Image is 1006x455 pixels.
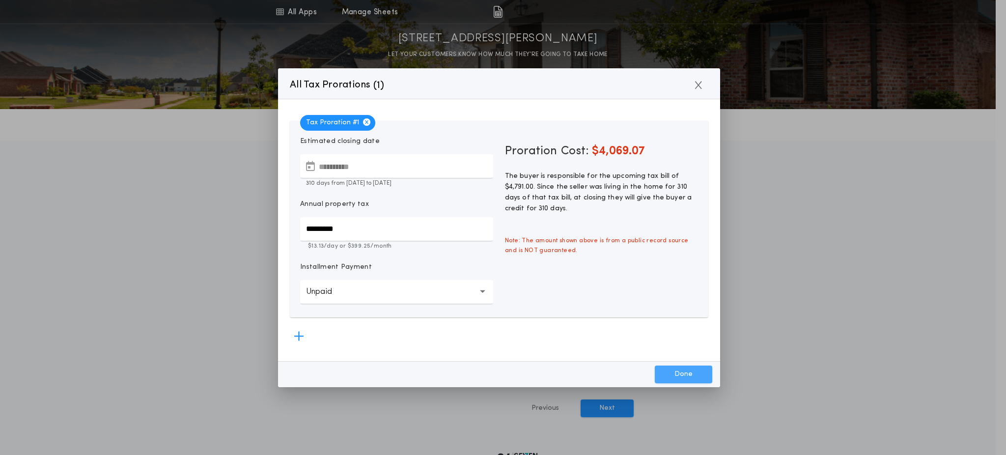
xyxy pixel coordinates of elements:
span: $4,069.07 [592,145,645,157]
p: All Tax Prorations ( ) [290,77,385,93]
span: Note: The amount shown above is from a public record source and is NOT guaranteed. [499,230,704,261]
button: Unpaid [300,280,493,304]
span: The buyer is responsible for the upcoming tax bill of $4,791.00. Since the seller was living in t... [505,172,692,212]
p: 310 days from [DATE] to [DATE] [300,179,493,188]
input: Annual property tax [300,217,493,241]
p: Unpaid [306,286,348,298]
p: Estimated closing date [300,137,493,146]
p: Installment Payment [300,262,372,272]
p: Annual property tax [300,199,369,209]
span: Tax Proration # 1 [300,115,375,131]
button: Done [655,366,712,383]
span: Proration [505,143,557,159]
span: Cost: [561,145,589,157]
span: 1 [377,81,380,90]
p: $13.13 /day or $399.25 /month [300,242,493,251]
